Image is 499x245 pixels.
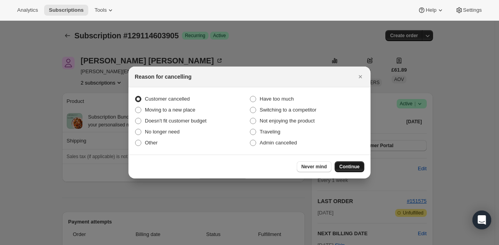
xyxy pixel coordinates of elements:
span: Settings [463,7,482,13]
span: Not enjoying the product [260,118,315,124]
button: Subscriptions [44,5,88,16]
span: No longer need [145,129,180,135]
span: Customer cancelled [145,96,190,102]
span: Doesn't fit customer budget [145,118,207,124]
span: Analytics [17,7,38,13]
span: Help [426,7,436,13]
span: Admin cancelled [260,140,297,146]
button: Settings [451,5,487,16]
button: Never mind [297,161,331,172]
span: Subscriptions [49,7,84,13]
span: Continue [339,164,360,170]
div: Open Intercom Messenger [472,211,491,229]
button: Tools [90,5,119,16]
button: Close [355,71,366,82]
span: Moving to a new place [145,107,195,113]
span: Traveling [260,129,280,135]
span: Other [145,140,158,146]
span: Never mind [301,164,327,170]
span: Have too much [260,96,294,102]
h2: Reason for cancelling [135,73,191,81]
button: Continue [335,161,364,172]
button: Help [413,5,449,16]
span: Switching to a competitor [260,107,316,113]
button: Analytics [12,5,43,16]
span: Tools [94,7,107,13]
